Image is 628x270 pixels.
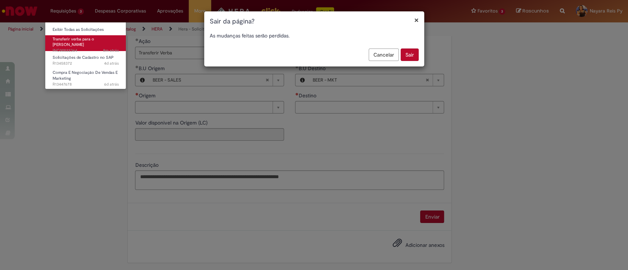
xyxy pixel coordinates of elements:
time: 26/08/2025 11:07:57 [104,82,119,87]
p: As mudanças feitas serão perdidas. [210,32,419,39]
span: 4d atrás [104,61,119,66]
h1: Sair da página? [210,17,419,26]
a: Aberto R13458372 : Solicitações de Cadastro no SAP [45,54,126,67]
span: Compra E Negociação De Vendas E Marketing [53,70,118,81]
span: Solicitações de Cadastro no SAP [53,55,114,60]
time: 28/08/2025 14:47:30 [104,61,119,66]
a: Exibir Todas as Solicitações [45,26,126,34]
span: R13458372 [53,61,119,66]
ul: Requisições [45,22,126,89]
span: Transferir verba para o [PERSON_NAME] [53,36,94,48]
time: 01/09/2025 08:05:11 [103,48,119,53]
a: Aberto R13447678 : Compra E Negociação De Vendas E Marketing [45,69,126,84]
a: Aberto INC00522364 : Transferir verba para o Hera [45,35,126,51]
span: INC00522364 [53,48,119,54]
span: 8m atrás [103,48,119,53]
span: R13447678 [53,82,119,87]
button: Fechar modal [414,16,419,24]
span: 6d atrás [104,82,119,87]
button: Sair [401,48,419,61]
button: Cancelar [369,48,399,61]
